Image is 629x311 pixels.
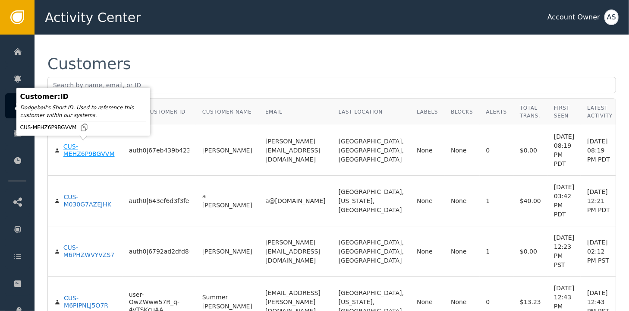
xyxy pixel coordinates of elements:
td: [GEOGRAPHIC_DATA], [GEOGRAPHIC_DATA], [GEOGRAPHIC_DATA] [332,125,411,176]
div: None [417,298,438,307]
button: AS [604,10,619,25]
div: Dodgeball's Short ID. Used to reference this customer within our systems. [20,104,146,119]
div: Customer : ID [20,92,146,102]
td: [PERSON_NAME] [196,226,259,277]
td: 1 [480,176,514,226]
div: CUS-MEHZ6P9BGVVM [20,123,146,132]
span: Activity Center [45,8,141,27]
div: CUS-MEHZ6P9BGVVM [63,143,116,158]
div: First Seen [554,104,574,120]
div: auth0|643ef6d3f3fe3e62149596d9 [129,197,235,205]
td: [DATE] 08:19 PM PDT [581,125,619,176]
div: None [417,247,438,256]
td: 1 [480,226,514,277]
td: $0.00 [513,226,547,277]
div: CUS-M6PIPNLJ5O7R [64,295,116,310]
div: None [451,247,473,256]
td: [GEOGRAPHIC_DATA], [GEOGRAPHIC_DATA], [GEOGRAPHIC_DATA] [332,226,411,277]
div: Email [265,108,326,116]
td: [GEOGRAPHIC_DATA], [US_STATE], [GEOGRAPHIC_DATA] [332,176,411,226]
td: [DATE] 03:42 PM PDT [547,176,581,226]
div: Labels [417,108,438,116]
div: Blocks [451,108,473,116]
td: [DATE] 12:21 PM PDT [581,176,619,226]
div: None [417,146,438,155]
div: None [417,197,438,206]
div: None [451,146,473,155]
div: Last Location [339,108,404,116]
td: $40.00 [513,176,547,226]
div: None [451,298,473,307]
div: Total Trans. [520,104,541,120]
td: a@[DOMAIN_NAME] [259,176,332,226]
td: [DATE] 12:23 PM PST [547,226,581,277]
div: Alerts [486,108,507,116]
div: Latest Activity [587,104,612,120]
div: auth0|67eb439b423616ca2c8e7437 [129,147,239,155]
td: [PERSON_NAME][EMAIL_ADDRESS][DOMAIN_NAME] [259,125,332,176]
div: Customer Name [202,108,252,116]
div: Your Customer ID [129,108,186,116]
td: [PERSON_NAME][EMAIL_ADDRESS][DOMAIN_NAME] [259,226,332,277]
div: Customers [47,56,131,72]
td: [DATE] 02:12 PM PST [581,226,619,277]
div: Account Owner [547,12,600,22]
td: [DATE] 08:19 PM PDT [547,125,581,176]
div: None [451,197,473,206]
td: $0.00 [513,125,547,176]
input: Search by name, email, or ID [47,77,616,93]
div: auth0|6792ad2dfd803b07fa7b342e [129,248,237,256]
td: a [PERSON_NAME] [196,176,259,226]
td: [PERSON_NAME] [196,125,259,176]
div: CUS-M6PHZWVYVZS7 [63,244,116,259]
td: 0 [480,125,514,176]
div: CUS-M030G7AZEJHK [63,194,116,209]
